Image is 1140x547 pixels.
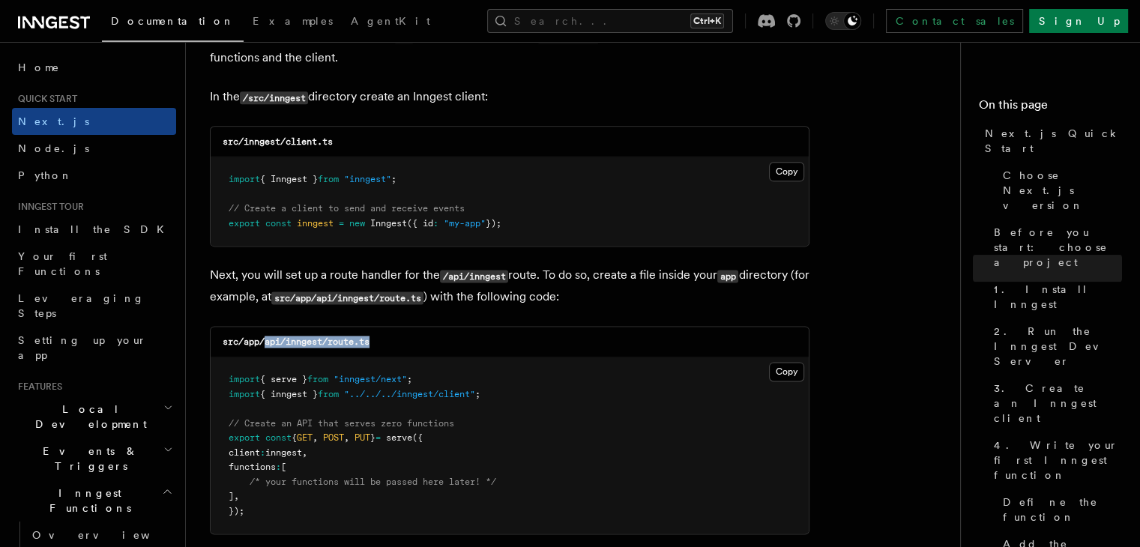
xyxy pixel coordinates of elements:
[229,491,234,501] span: ]
[339,218,344,229] span: =
[486,218,501,229] span: });
[18,142,89,154] span: Node.js
[997,162,1122,219] a: Choose Next.js version
[988,375,1122,432] a: 3. Create an Inngest client
[12,396,176,438] button: Local Development
[985,126,1122,156] span: Next.js Quick Start
[1003,495,1122,525] span: Define the function
[18,169,73,181] span: Python
[271,291,423,304] code: src/app/api/inngest/route.ts
[334,374,407,384] span: "inngest/next"
[433,218,438,229] span: :
[825,12,861,30] button: Toggle dark mode
[355,432,370,443] span: PUT
[690,13,724,28] kbd: Ctrl+K
[349,218,365,229] span: new
[12,216,176,243] a: Install the SDK
[12,327,176,369] a: Setting up your app
[988,432,1122,489] a: 4. Write your first Inngest function
[32,529,187,541] span: Overview
[12,438,176,480] button: Events & Triggers
[12,54,176,81] a: Home
[717,270,738,282] code: app
[444,218,486,229] span: "my-app"
[260,447,265,458] span: :
[12,486,162,516] span: Inngest Functions
[18,334,147,361] span: Setting up your app
[18,250,107,277] span: Your first Functions
[260,174,318,184] span: { Inngest }
[111,15,235,27] span: Documentation
[313,432,318,443] span: ,
[260,374,307,384] span: { serve }
[318,389,339,399] span: from
[12,444,163,474] span: Events & Triggers
[210,265,809,308] p: Next, you will set up a route handler for the route. To do so, create a file inside your director...
[370,218,407,229] span: Inngest
[12,108,176,135] a: Next.js
[386,432,412,443] span: serve
[229,462,276,472] span: functions
[412,432,423,443] span: ({
[12,93,77,105] span: Quick start
[210,86,809,108] p: In the directory create an Inngest client:
[988,219,1122,276] a: Before you start: choose a project
[229,374,260,384] span: import
[1029,9,1128,33] a: Sign Up
[344,432,349,443] span: ,
[229,174,260,184] span: import
[769,162,804,181] button: Copy
[297,432,313,443] span: GET
[342,4,439,40] a: AgentKit
[281,462,286,472] span: [
[391,174,396,184] span: ;
[302,447,307,458] span: ,
[307,374,328,384] span: from
[297,218,334,229] span: inngest
[276,462,281,472] span: :
[12,402,163,432] span: Local Development
[487,9,733,33] button: Search...Ctrl+K
[351,15,430,27] span: AgentKit
[886,9,1023,33] a: Contact sales
[979,96,1122,120] h4: On this page
[12,201,84,213] span: Inngest tour
[370,432,376,443] span: }
[979,120,1122,162] a: Next.js Quick Start
[988,318,1122,375] a: 2. Run the Inngest Dev Server
[344,389,475,399] span: "../../../inngest/client"
[260,389,318,399] span: { inngest }
[407,218,433,229] span: ({ id
[229,447,260,458] span: client
[994,282,1122,312] span: 1. Install Inngest
[234,491,239,501] span: ,
[18,115,89,127] span: Next.js
[229,389,260,399] span: import
[253,15,333,27] span: Examples
[265,432,292,443] span: const
[344,174,391,184] span: "inngest"
[994,381,1122,426] span: 3. Create an Inngest client
[12,135,176,162] a: Node.js
[318,174,339,184] span: from
[440,270,508,282] code: /api/inngest
[229,418,454,429] span: // Create an API that serves zero functions
[12,162,176,189] a: Python
[1003,168,1122,213] span: Choose Next.js version
[769,362,804,381] button: Copy
[994,324,1122,369] span: 2. Run the Inngest Dev Server
[997,489,1122,531] a: Define the function
[240,91,308,104] code: /src/inngest
[229,506,244,516] span: });
[210,25,809,68] p: Make a new directory next to your directory (for example, ) where you'll define your Inngest func...
[250,477,496,487] span: /* your functions will be passed here later! */
[229,218,260,229] span: export
[229,203,465,214] span: // Create a client to send and receive events
[12,285,176,327] a: Leveraging Steps
[223,336,370,347] code: src/app/api/inngest/route.ts
[229,432,260,443] span: export
[994,225,1122,270] span: Before you start: choose a project
[475,389,480,399] span: ;
[223,136,333,147] code: src/inngest/client.ts
[18,292,145,319] span: Leveraging Steps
